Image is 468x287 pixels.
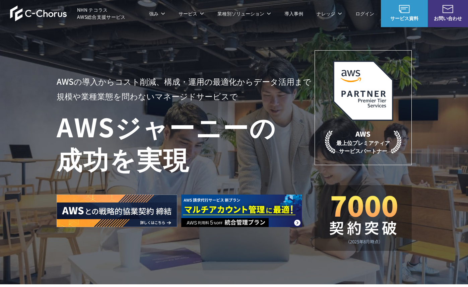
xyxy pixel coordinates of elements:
p: サービス [179,10,204,17]
img: 契約件数 [328,195,398,244]
a: ログイン [355,10,374,17]
img: AWSとの戦略的協業契約 締結 [57,195,177,227]
span: サービス資料 [381,15,428,22]
img: AWS総合支援サービス C-Chorus サービス資料 [399,5,410,13]
a: AWS総合支援サービス C-Chorus NHN テコラスAWS総合支援サービス [10,5,126,21]
p: 業種別ソリューション [217,10,271,17]
a: 導入事例 [284,10,303,17]
h1: AWS ジャーニーの 成功を実現 [57,110,315,174]
p: ナレッジ [317,10,342,17]
span: お問い合わせ [428,15,468,22]
span: NHN テコラス AWS総合支援サービス [77,6,126,20]
em: AWS [355,129,371,139]
p: 最上位プレミアティア サービスパートナー [325,129,401,155]
img: AWS請求代行サービス 統合管理プラン [181,195,302,227]
p: 強み [149,10,165,17]
img: お問い合わせ [443,5,453,13]
img: AWSプレミアティアサービスパートナー [333,61,393,121]
p: AWSの導入からコスト削減、 構成・運用の最適化からデータ活用まで 規模や業種業態を問わない マネージドサービスで [57,74,315,103]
